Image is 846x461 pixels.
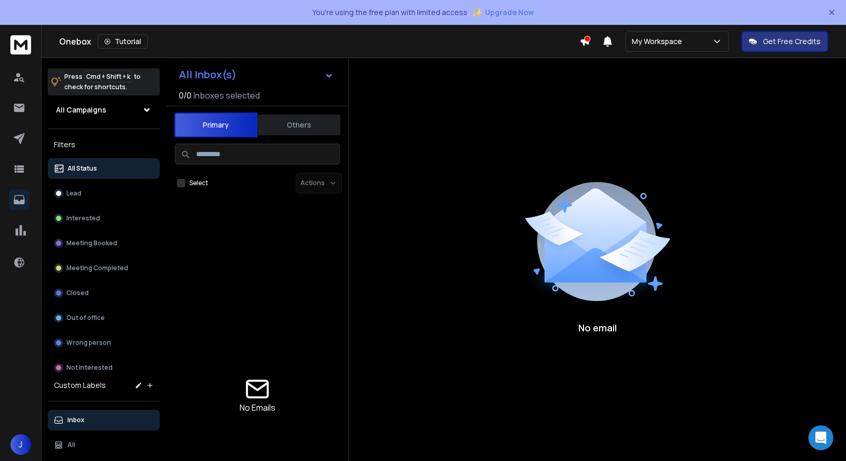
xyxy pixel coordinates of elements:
button: Closed [48,283,160,303]
button: J [10,434,31,455]
h3: Custom Labels [54,380,106,390]
p: No Emails [240,401,275,414]
h1: All Campaigns [56,105,106,115]
button: Meeting Completed [48,258,160,278]
button: Out of office [48,308,160,328]
p: Inbox [67,416,85,424]
p: Get Free Credits [763,36,821,47]
p: Out of office [66,314,105,322]
p: Press to check for shortcuts. [64,72,141,92]
button: Interested [48,208,160,229]
button: Meeting Booked [48,233,160,254]
span: Cmd + Shift + k [85,71,132,82]
button: All Status [48,158,160,179]
button: Lead [48,183,160,204]
button: Wrong person [48,332,160,353]
button: Others [257,114,340,136]
p: Lead [66,189,81,198]
p: Meeting Completed [66,264,128,272]
h1: All Inbox(s) [179,69,237,80]
h3: Filters [48,137,160,152]
h3: Inboxes selected [193,89,260,102]
button: Primary [174,113,257,137]
span: ✨ [471,5,483,20]
button: All Inbox(s) [171,64,342,85]
p: Meeting Booked [66,239,117,247]
button: Tutorial [98,34,148,49]
label: Select [189,179,208,187]
p: Wrong person [66,339,111,347]
button: Inbox [48,410,160,430]
p: Closed [66,289,89,297]
p: All [67,441,75,449]
button: ✨Upgrade Now [471,2,534,23]
p: My Workspace [632,36,686,47]
span: Upgrade Now [485,7,534,18]
button: Get Free Credits [741,31,828,52]
p: All Status [67,164,97,173]
button: All Campaigns [48,100,160,120]
p: You're using the free plan with limited access [312,7,467,18]
button: Not Interested [48,357,160,378]
div: Onebox [59,34,579,49]
p: Interested [66,214,100,222]
span: 0 / 0 [179,89,191,102]
p: Not Interested [66,364,113,372]
p: No email [578,320,617,335]
button: All [48,435,160,455]
div: Open Intercom Messenger [808,425,833,450]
